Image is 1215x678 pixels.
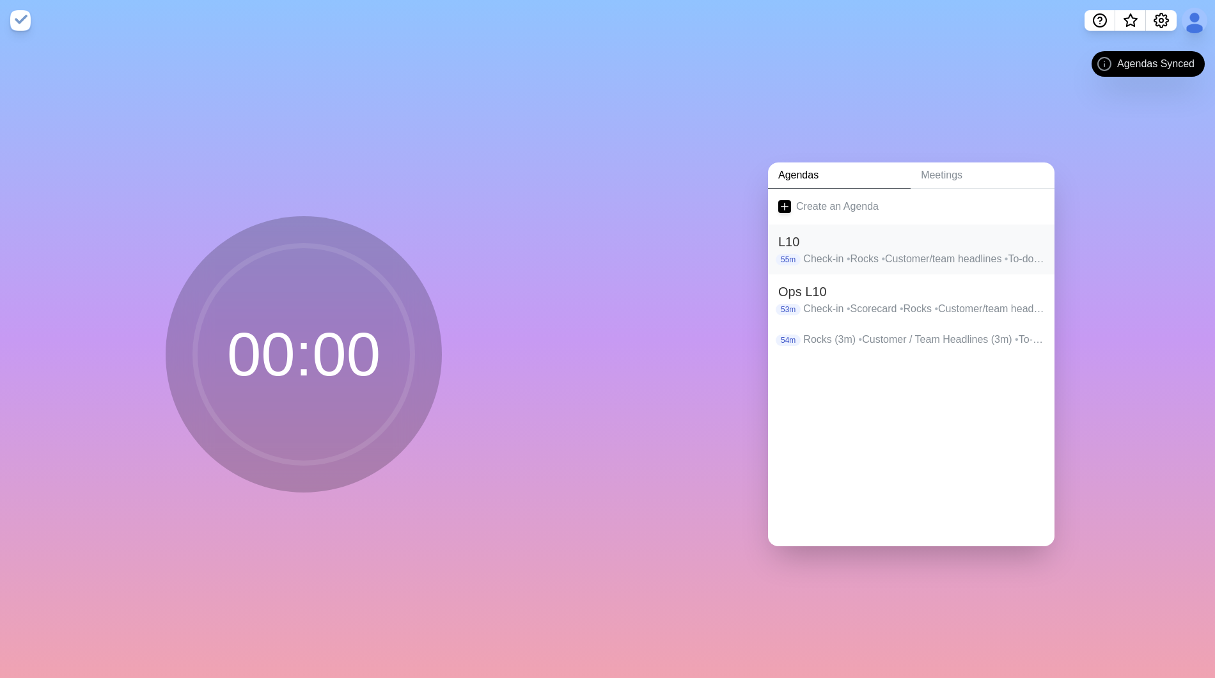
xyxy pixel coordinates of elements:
span: • [1005,253,1008,264]
p: 53m [776,304,801,315]
span: • [881,253,885,264]
span: Agendas Synced [1117,56,1195,72]
p: Check-in Rocks Customer/team headlines To-do list IDS Wrap up [803,251,1044,267]
span: • [847,303,850,314]
a: Create an Agenda [768,189,1054,225]
button: Settings [1146,10,1177,31]
button: Help [1085,10,1115,31]
span: • [847,253,850,264]
a: Meetings [911,162,1054,189]
p: Check-in Scorecard Rocks Customer/team headlines To-Do list IDS Wrap up [803,301,1044,317]
img: timeblocks logo [10,10,31,31]
span: • [900,303,904,314]
p: Rocks (3m) Customer / Team Headlines (3m) To-Do List (3m) IDS (40m) Wrap Up (5m) [803,332,1044,347]
p: 54m [776,335,801,346]
a: Agendas [768,162,911,189]
span: • [934,303,938,314]
span: • [1015,334,1019,345]
span: • [859,334,863,345]
h2: L10 [778,232,1044,251]
p: 55m [776,254,801,265]
button: What’s new [1115,10,1146,31]
h2: Ops L10 [778,282,1044,301]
